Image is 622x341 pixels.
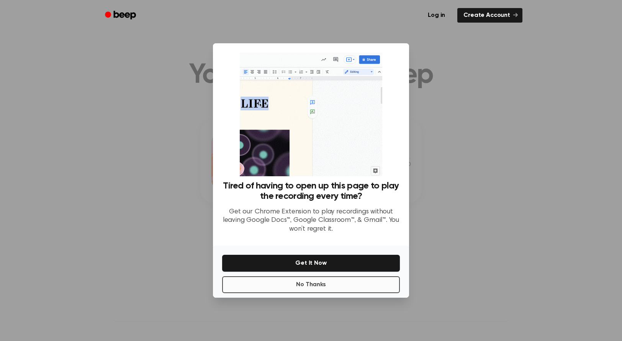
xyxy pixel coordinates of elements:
[240,52,382,176] img: Beep extension in action
[420,7,453,24] a: Log in
[457,8,522,23] a: Create Account
[222,208,400,234] p: Get our Chrome Extension to play recordings without leaving Google Docs™, Google Classroom™, & Gm...
[222,276,400,293] button: No Thanks
[222,181,400,202] h3: Tired of having to open up this page to play the recording every time?
[100,8,143,23] a: Beep
[222,255,400,272] button: Get It Now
